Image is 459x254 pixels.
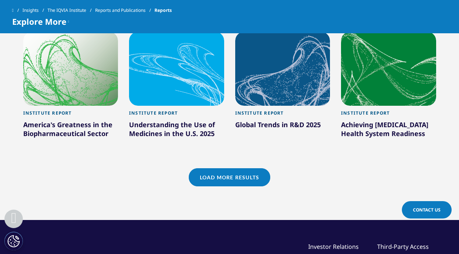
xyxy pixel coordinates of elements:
span: Contact Us [413,207,441,213]
div: Understanding the Use of Medicines in the U.S. 2025 [129,120,224,141]
span: Explore More [12,17,66,26]
span: Reports [154,4,172,17]
div: Institute Report [129,110,224,120]
a: Load More Results [189,168,270,186]
a: The IQVIA Institute [48,4,95,17]
div: Institute Report [23,110,118,120]
div: Achieving [MEDICAL_DATA] Health System Readiness [341,120,436,141]
a: Insights [22,4,48,17]
a: Institute Report America's Greatness in the Biopharmaceutical Sector [23,106,118,157]
button: Cookies Settings [4,232,23,250]
a: Contact Us [402,201,452,219]
a: Third-Party Access [377,243,429,251]
div: Global Trends in R&D 2025 [235,120,330,132]
div: Institute Report [235,110,330,120]
div: America's Greatness in the Biopharmaceutical Sector [23,120,118,141]
a: Institute Report Achieving [MEDICAL_DATA] Health System Readiness [341,106,436,157]
a: Investor Relations [308,243,359,251]
div: Institute Report [341,110,436,120]
a: Institute Report Global Trends in R&D 2025 [235,106,330,148]
a: Institute Report Understanding the Use of Medicines in the U.S. 2025 [129,106,224,157]
a: Reports and Publications [95,4,154,17]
